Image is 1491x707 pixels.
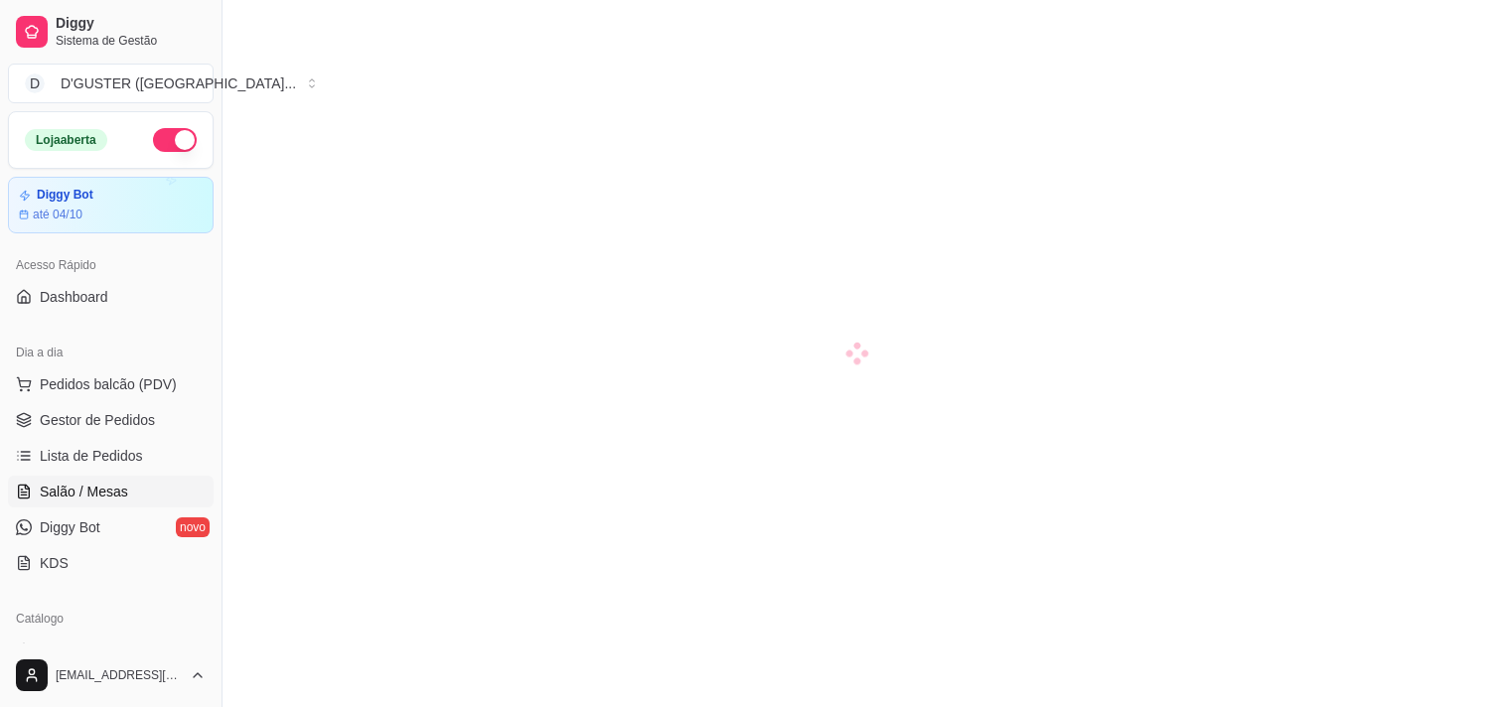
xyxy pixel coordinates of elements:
[8,8,214,56] a: DiggySistema de Gestão
[56,667,182,683] span: [EMAIL_ADDRESS][DOMAIN_NAME]
[40,517,100,537] span: Diggy Bot
[40,553,69,573] span: KDS
[8,476,214,507] a: Salão / Mesas
[8,404,214,436] a: Gestor de Pedidos
[40,410,155,430] span: Gestor de Pedidos
[153,128,197,152] button: Alterar Status
[25,73,45,93] span: D
[40,374,177,394] span: Pedidos balcão (PDV)
[8,547,214,579] a: KDS
[8,64,214,103] button: Select a team
[8,511,214,543] a: Diggy Botnovo
[40,446,143,466] span: Lista de Pedidos
[56,15,206,33] span: Diggy
[56,33,206,49] span: Sistema de Gestão
[37,188,93,203] article: Diggy Bot
[8,635,214,666] a: Produtos
[8,603,214,635] div: Catálogo
[25,129,107,151] div: Loja aberta
[33,207,82,222] article: até 04/10
[8,281,214,313] a: Dashboard
[8,651,214,699] button: [EMAIL_ADDRESS][DOMAIN_NAME]
[8,249,214,281] div: Acesso Rápido
[8,368,214,400] button: Pedidos balcão (PDV)
[8,337,214,368] div: Dia a dia
[61,73,296,93] div: D'GUSTER ([GEOGRAPHIC_DATA] ...
[8,440,214,472] a: Lista de Pedidos
[40,482,128,501] span: Salão / Mesas
[8,177,214,233] a: Diggy Botaté 04/10
[40,640,95,660] span: Produtos
[40,287,108,307] span: Dashboard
